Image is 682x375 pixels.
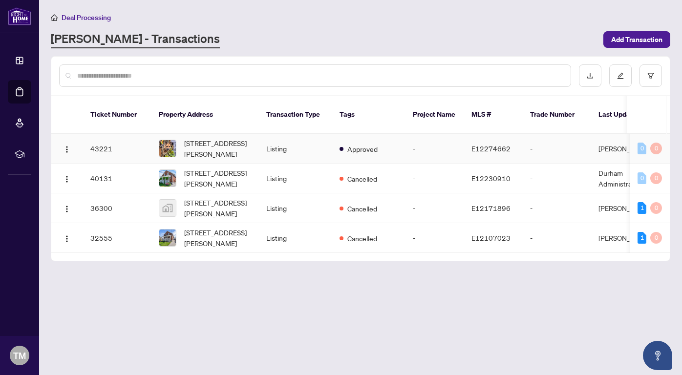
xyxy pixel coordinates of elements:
[59,200,75,216] button: Logo
[184,197,251,219] span: [STREET_ADDRESS][PERSON_NAME]
[587,72,594,79] span: download
[258,134,332,164] td: Listing
[638,143,646,154] div: 0
[159,200,176,216] img: thumbnail-img
[405,134,464,164] td: -
[59,141,75,156] button: Logo
[650,143,662,154] div: 0
[609,64,632,87] button: edit
[83,223,151,253] td: 32555
[405,164,464,193] td: -
[258,223,332,253] td: Listing
[184,167,251,189] span: [STREET_ADDRESS][PERSON_NAME]
[522,164,591,193] td: -
[638,232,646,244] div: 1
[471,144,511,153] span: E12274662
[59,230,75,246] button: Logo
[471,174,511,183] span: E12230910
[347,144,378,154] span: Approved
[650,172,662,184] div: 0
[63,146,71,153] img: Logo
[347,233,377,244] span: Cancelled
[83,134,151,164] td: 43221
[63,175,71,183] img: Logo
[405,96,464,134] th: Project Name
[591,134,664,164] td: [PERSON_NAME]
[13,349,26,362] span: TM
[405,223,464,253] td: -
[332,96,405,134] th: Tags
[591,223,664,253] td: [PERSON_NAME]
[591,96,664,134] th: Last Updated By
[638,202,646,214] div: 1
[51,31,220,48] a: [PERSON_NAME] - Transactions
[63,205,71,213] img: Logo
[603,31,670,48] button: Add Transaction
[650,232,662,244] div: 0
[159,140,176,157] img: thumbnail-img
[643,341,672,370] button: Open asap
[62,13,111,22] span: Deal Processing
[471,233,511,242] span: E12107023
[159,170,176,187] img: thumbnail-img
[522,134,591,164] td: -
[650,202,662,214] div: 0
[617,72,624,79] span: edit
[151,96,258,134] th: Property Address
[638,172,646,184] div: 0
[83,96,151,134] th: Ticket Number
[159,229,176,246] img: thumbnail-img
[639,64,662,87] button: filter
[647,72,654,79] span: filter
[464,96,522,134] th: MLS #
[184,227,251,249] span: [STREET_ADDRESS][PERSON_NAME]
[522,193,591,223] td: -
[611,32,662,47] span: Add Transaction
[258,193,332,223] td: Listing
[8,7,31,25] img: logo
[522,223,591,253] td: -
[591,164,664,193] td: Durham Administrator
[258,96,332,134] th: Transaction Type
[258,164,332,193] td: Listing
[522,96,591,134] th: Trade Number
[63,235,71,243] img: Logo
[83,164,151,193] td: 40131
[591,193,664,223] td: [PERSON_NAME]
[405,193,464,223] td: -
[59,170,75,186] button: Logo
[347,173,377,184] span: Cancelled
[347,203,377,214] span: Cancelled
[471,204,511,212] span: E12171896
[83,193,151,223] td: 36300
[579,64,601,87] button: download
[184,138,251,159] span: [STREET_ADDRESS][PERSON_NAME]
[51,14,58,21] span: home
